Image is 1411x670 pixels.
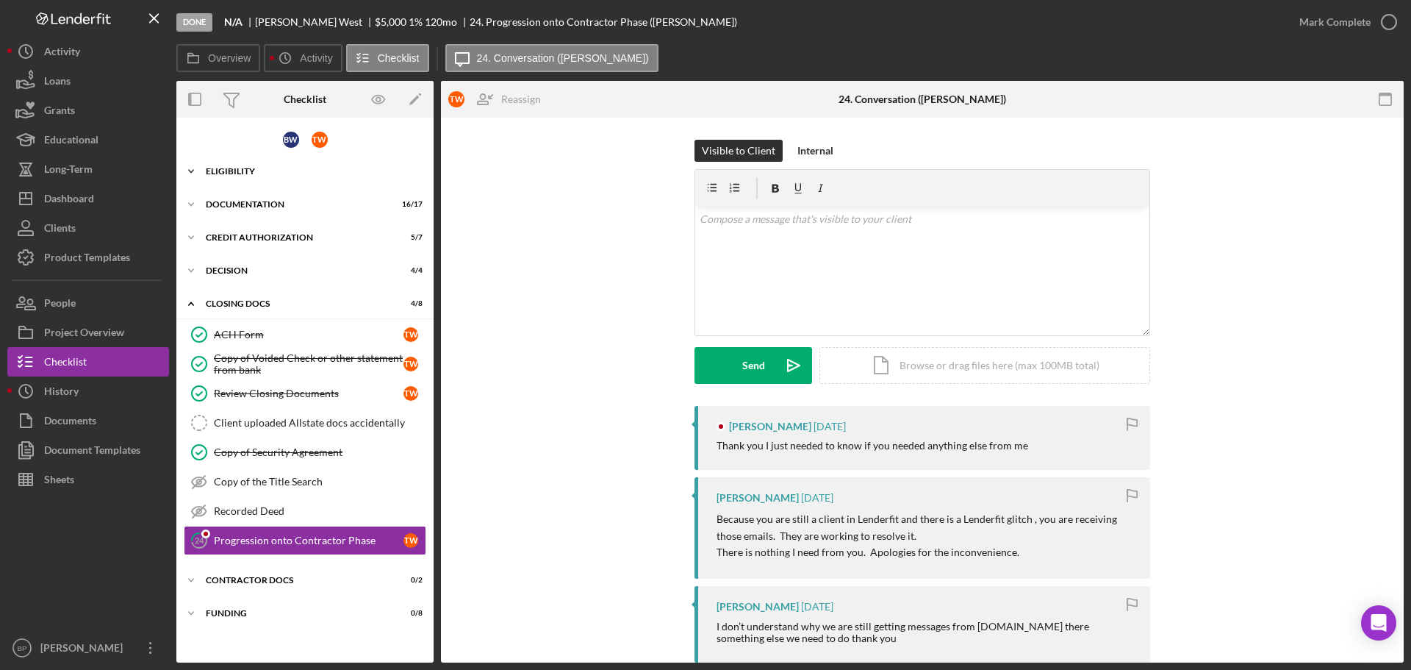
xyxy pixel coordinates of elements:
time: 2025-07-17 14:34 [814,421,846,432]
div: [PERSON_NAME] [729,421,811,432]
a: Loans [7,66,169,96]
div: B W [283,132,299,148]
div: [PERSON_NAME] [717,492,799,504]
a: Copy of Voided Check or other statement from bankTW [184,349,426,379]
div: Thank you I just needed to know if you needed anything else from me [717,440,1028,452]
div: Sheets [44,465,74,498]
div: Project Overview [44,318,124,351]
button: Documents [7,406,169,435]
div: Copy of the Title Search [214,476,426,488]
div: [PERSON_NAME] [717,601,799,613]
div: ACH Form [214,329,403,341]
div: Visible to Client [702,140,775,162]
div: Eligibility [206,167,415,176]
time: 2025-07-17 14:32 [801,492,833,504]
button: Visible to Client [694,140,783,162]
div: CREDIT AUTHORIZATION [206,233,386,242]
p: Because you are still a client in Lenderfit and there is a Lenderfit glitch , you are receiving t... [717,511,1135,544]
div: Contractor Docs [206,576,386,585]
a: Clients [7,213,169,243]
button: Long-Term [7,154,169,184]
button: BP[PERSON_NAME] [7,633,169,663]
button: Internal [790,140,841,162]
div: 16 / 17 [396,200,423,209]
button: History [7,377,169,406]
button: Send [694,347,812,384]
div: [PERSON_NAME] [37,633,132,666]
div: $5,000 [375,16,406,28]
div: CLOSING DOCS [206,299,386,308]
div: Open Intercom Messenger [1361,605,1396,641]
div: Copy of Security Agreement [214,446,426,458]
div: 4 / 4 [396,266,423,275]
button: Dashboard [7,184,169,213]
button: Activity [7,37,169,66]
div: T W [403,533,418,548]
div: 24. Progression onto Contractor Phase ([PERSON_NAME]) [470,16,737,28]
a: Grants [7,96,169,125]
div: Mark Complete [1299,7,1371,37]
div: Reassign [501,85,541,114]
div: Checklist [284,93,326,105]
div: Done [176,13,212,32]
div: T W [403,327,418,342]
a: Document Templates [7,435,169,465]
div: Educational [44,125,98,158]
div: Document Templates [44,435,140,468]
div: Checklist [44,347,87,380]
b: N/A [224,16,243,28]
div: Funding [206,609,386,618]
a: Client uploaded Allstate docs accidentally [184,408,426,438]
div: 4 / 8 [396,299,423,308]
div: Send [742,347,765,384]
div: Progression onto Contractor Phase [214,535,403,546]
div: Review Closing Documents [214,388,403,399]
a: Copy of Security Agreement [184,438,426,467]
time: 2025-07-17 12:42 [801,601,833,613]
label: 24. Conversation ([PERSON_NAME]) [477,52,649,64]
div: 24. Conversation ([PERSON_NAME]) [839,93,1006,105]
button: TWReassign [441,85,556,114]
div: I don’t understand why we are still getting messages from [DOMAIN_NAME] there something else we n... [717,621,1135,644]
a: Review Closing DocumentsTW [184,379,426,408]
div: Dashboard [44,184,94,217]
div: T W [312,132,328,148]
div: History [44,377,79,410]
button: Mark Complete [1285,7,1404,37]
button: Product Templates [7,243,169,272]
a: 24Progression onto Contractor PhaseTW [184,526,426,555]
div: 0 / 2 [396,576,423,585]
div: [PERSON_NAME] West [255,16,375,28]
div: T W [403,386,418,401]
button: Sheets [7,465,169,494]
div: T W [448,91,464,107]
div: Long-Term [44,154,93,188]
a: Checklist [7,347,169,377]
a: People [7,288,169,318]
div: 5 / 7 [396,233,423,242]
tspan: 24 [195,535,204,545]
div: Internal [797,140,833,162]
div: Activity [44,37,80,70]
label: Checklist [378,52,420,64]
div: Grants [44,96,75,129]
a: Project Overview [7,318,169,347]
div: Clients [44,213,76,246]
a: Educational [7,125,169,154]
div: Recorded Deed [214,505,426,517]
label: Overview [208,52,251,64]
div: People [44,288,76,321]
div: Product Templates [44,243,130,276]
div: 1 % [409,16,423,28]
div: Loans [44,66,71,99]
div: T W [403,357,418,371]
div: Copy of Voided Check or other statement from bank [214,352,403,376]
text: BP [18,644,27,652]
div: Documentation [206,200,386,209]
